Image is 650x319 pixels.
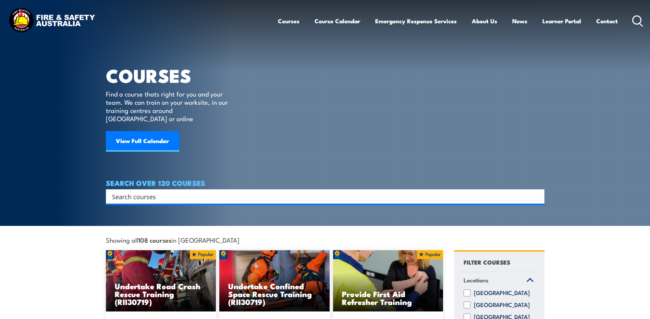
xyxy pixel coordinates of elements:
[106,236,240,243] span: Showing all in [GEOGRAPHIC_DATA]
[461,272,537,290] a: Locations
[333,250,443,312] img: Provide First Aid (Blended Learning)
[472,12,497,30] a: About Us
[113,192,531,201] form: Search form
[106,250,216,312] img: Road Crash Rescue Training
[228,282,321,306] h3: Undertake Confined Space Rescue Training (RII30719)
[115,282,207,306] h3: Undertake Road Crash Rescue Training (RII30719)
[542,12,581,30] a: Learner Portal
[474,302,530,308] label: [GEOGRAPHIC_DATA]
[464,276,489,285] span: Locations
[106,90,231,123] p: Find a course thats right for you and your team. We can train on your worksite, in our training c...
[106,250,216,312] a: Undertake Road Crash Rescue Training (RII30719)
[278,12,299,30] a: Courses
[333,250,443,312] a: Provide First Aid Refresher Training
[512,12,527,30] a: News
[342,290,434,306] h3: Provide First Aid Refresher Training
[112,191,529,202] input: Search input
[464,257,510,267] h4: FILTER COURSES
[138,235,171,244] strong: 108 courses
[106,131,179,152] a: View Full Calendar
[532,192,542,201] button: Search magnifier button
[106,179,544,187] h4: SEARCH OVER 120 COURSES
[106,67,238,83] h1: COURSES
[375,12,457,30] a: Emergency Response Services
[219,250,330,312] img: Undertake Confined Space Rescue Training (non Fire-Sector) (2)
[219,250,330,312] a: Undertake Confined Space Rescue Training (RII30719)
[596,12,618,30] a: Contact
[474,290,530,296] label: [GEOGRAPHIC_DATA]
[315,12,360,30] a: Course Calendar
